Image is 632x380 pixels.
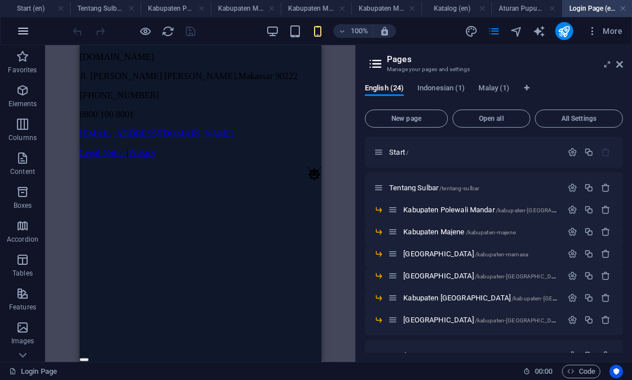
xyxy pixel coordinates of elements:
[141,2,211,15] h4: Kabupaten Polewali Mandar (en)
[584,147,594,157] div: Duplicate
[403,316,564,324] span: Click to open page
[568,315,577,325] div: Settings
[487,24,501,38] button: pages
[400,250,562,257] div: [GEOGRAPHIC_DATA]/kabupaten-mamasa
[568,293,577,303] div: Settings
[465,25,478,38] i: Design (Ctrl+Alt+Y)
[601,205,611,215] div: Remove
[333,24,373,38] button: 100%
[389,184,479,192] span: Click to open page
[496,207,585,213] span: /kabupaten-[GEOGRAPHIC_DATA]
[487,25,500,38] i: Pages (Ctrl+Alt+S)
[439,185,479,191] span: /tentang-sulbar
[10,167,35,176] p: Content
[491,2,561,15] h4: Aturan Pupuk (en)
[601,315,611,325] div: Remove
[475,273,564,279] span: /kabupaten-[GEOGRAPHIC_DATA]
[400,272,562,279] div: [GEOGRAPHIC_DATA]/kabupaten-[GEOGRAPHIC_DATA]
[562,365,600,378] button: Code
[584,227,594,237] div: Duplicate
[533,25,546,38] i: AI Writer
[601,249,611,259] div: Remove
[601,183,611,193] div: Remove
[8,133,37,142] p: Columns
[601,271,611,281] div: Remove
[403,250,528,258] span: Click to open page
[161,24,175,38] button: reload
[403,272,564,280] span: Click to open page
[370,115,443,122] span: New page
[568,147,577,157] div: Settings
[584,315,594,325] div: Duplicate
[7,235,38,244] p: Accordion
[365,81,404,97] span: English (24)
[601,293,611,303] div: Remove
[403,206,585,214] span: Click to open page
[387,64,600,75] h3: Manage your pages and settings
[512,295,621,302] span: /kabupaten-[GEOGRAPHIC_DATA]-tengah
[523,365,553,378] h6: Session time
[557,25,570,38] i: Publish
[162,25,175,38] i: Reload page
[387,54,623,64] h2: Pages
[510,24,524,38] button: navigator
[9,303,36,312] p: Features
[478,81,509,97] span: Malay (1)
[475,317,564,324] span: /kabupaten-[GEOGRAPHIC_DATA]
[417,81,465,97] span: Indonesian (1)
[540,115,618,122] span: All Settings
[403,294,621,302] span: Click to open page
[568,249,577,259] div: Settings
[584,205,594,215] div: Duplicate
[568,205,577,215] div: Settings
[400,294,562,302] div: Kabupaten [GEOGRAPHIC_DATA]/kabupaten-[GEOGRAPHIC_DATA]-tengah
[584,271,594,281] div: Duplicate
[584,183,594,193] div: Duplicate
[389,148,408,156] span: Click to open page
[386,184,562,191] div: Tentang Sulbar/tentang-sulbar
[400,316,562,324] div: [GEOGRAPHIC_DATA]/kabupaten-[GEOGRAPHIC_DATA]
[601,351,611,360] div: Remove
[584,351,594,360] div: Duplicate
[400,228,562,235] div: Kabupaten Majene/kabupaten-majene
[8,99,37,108] p: Elements
[543,367,544,375] span: :
[475,251,528,257] span: /kabupaten-mamasa
[351,2,421,15] h4: Kabupaten Mamuju (en)
[14,201,32,210] p: Boxes
[386,148,562,156] div: Start/
[568,183,577,193] div: Settings
[421,2,491,15] h4: Katalog (en)
[11,337,34,346] p: Images
[406,150,408,156] span: /
[9,365,57,378] a: Click to cancel selection. Double-click to open Pages
[568,351,577,360] div: Settings
[380,26,390,36] i: On resize automatically adjust zoom level to fit chosen device.
[533,24,546,38] button: text_generator
[350,24,368,38] h6: 100%
[568,227,577,237] div: Settings
[587,25,622,37] span: More
[403,228,516,236] span: Click to open page
[400,206,562,213] div: Kabupaten Polewali Mandar/kabupaten-[GEOGRAPHIC_DATA]
[567,365,595,378] span: Code
[457,115,525,122] span: Open all
[535,365,552,378] span: 00 00
[365,110,448,128] button: New page
[562,2,632,15] h4: Login Page (en)
[386,352,562,359] div: Katalog
[555,22,573,40] button: publish
[535,110,623,128] button: All Settings
[601,147,611,157] div: The startpage cannot be deleted
[365,84,623,105] div: Language Tabs
[601,227,611,237] div: Remove
[582,22,627,40] button: More
[465,24,478,38] button: design
[211,2,281,15] h4: Kabupaten Majene (en)
[452,110,530,128] button: Open all
[510,25,523,38] i: Navigator
[609,365,623,378] button: Usercentrics
[281,2,351,15] h4: Kabupaten Mamasa (en)
[584,293,594,303] div: Duplicate
[8,65,37,75] p: Favorites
